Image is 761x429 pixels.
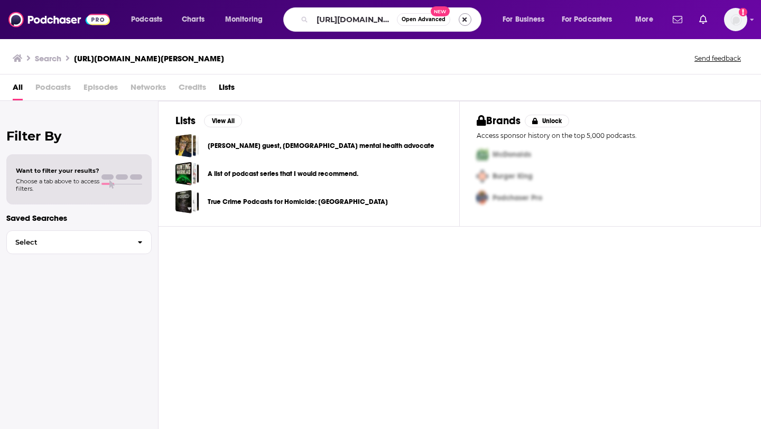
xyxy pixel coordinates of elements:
span: New [431,6,450,16]
button: Select [6,230,152,254]
button: open menu [124,11,176,28]
h2: Brands [477,114,521,127]
button: Show profile menu [724,8,747,31]
button: open menu [628,11,666,28]
a: Show notifications dropdown [669,11,686,29]
h3: [URL][DOMAIN_NAME][PERSON_NAME] [74,53,224,63]
span: McDonalds [493,150,531,159]
a: Lists [219,79,235,100]
span: Podchaser Pro [493,193,542,202]
a: A list of podcast series that I would recommend. [175,162,199,185]
a: Show notifications dropdown [695,11,711,29]
span: Logged in as AutumnKatie [724,8,747,31]
span: More [635,12,653,27]
img: Second Pro Logo [472,165,493,187]
span: Open Advanced [402,17,446,22]
a: All [13,79,23,100]
img: User Profile [724,8,747,31]
button: Send feedback [691,54,744,63]
span: Charts [182,12,205,27]
button: open menu [218,11,276,28]
span: Podcasts [35,79,71,100]
a: Katie Dale guest, Christian mental health advocate [175,134,199,157]
svg: Add a profile image [739,8,747,16]
button: Open AdvancedNew [397,13,450,26]
h3: Search [35,53,61,63]
div: Search podcasts, credits, & more... [293,7,491,32]
span: For Business [503,12,544,27]
a: A list of podcast series that I would recommend. [208,168,358,180]
span: Select [7,239,129,246]
button: open menu [555,11,628,28]
button: View All [204,115,242,127]
a: Charts [175,11,211,28]
span: Choose a tab above to access filters. [16,178,99,192]
span: For Podcasters [562,12,612,27]
a: [PERSON_NAME] guest, [DEMOGRAPHIC_DATA] mental health advocate [208,140,434,152]
span: Networks [131,79,166,100]
img: Third Pro Logo [472,187,493,209]
h2: Lists [175,114,196,127]
span: Monitoring [225,12,263,27]
button: open menu [495,11,558,28]
a: ListsView All [175,114,242,127]
span: Credits [179,79,206,100]
input: Search podcasts, credits, & more... [312,11,397,28]
span: Episodes [83,79,118,100]
img: First Pro Logo [472,144,493,165]
span: Want to filter your results? [16,167,99,174]
span: Burger King [493,172,533,181]
p: Access sponsor history on the top 5,000 podcasts. [477,132,744,139]
button: Unlock [525,115,570,127]
a: True Crime Podcasts for Homicide: [GEOGRAPHIC_DATA] [208,196,388,208]
span: Podcasts [131,12,162,27]
img: Podchaser - Follow, Share and Rate Podcasts [8,10,110,30]
h2: Filter By [6,128,152,144]
p: Saved Searches [6,213,152,223]
a: True Crime Podcasts for Homicide: Los Angeles [175,190,199,213]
